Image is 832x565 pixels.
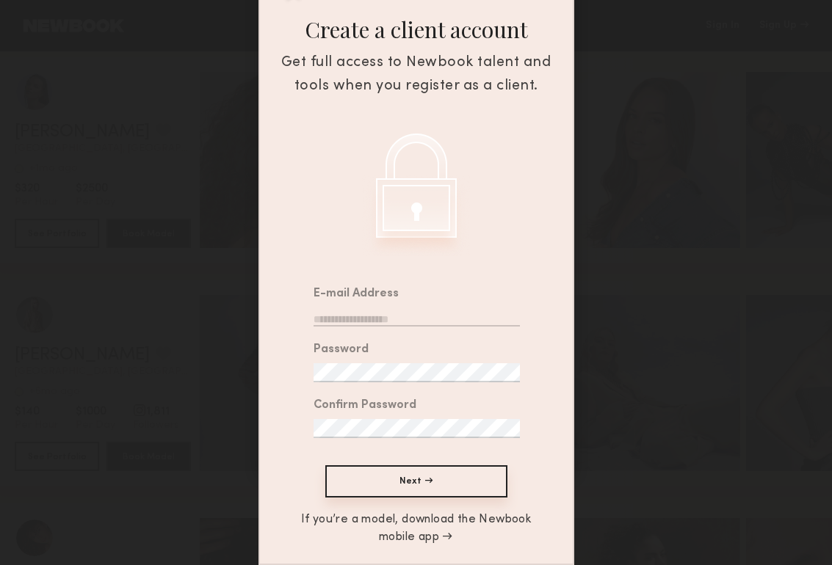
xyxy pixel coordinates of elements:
div: Password [314,344,369,356]
a: If you’re a model, download the Newbook mobile app → [298,511,535,546]
button: Next → [325,465,507,497]
div: Get full access to Newbook talent and tools when you register as a client. [271,51,562,98]
img: Create a client account [362,134,470,256]
div: E-mail Address [314,288,399,300]
div: Create a client account [305,15,528,44]
div: Confirm Password [314,400,416,412]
